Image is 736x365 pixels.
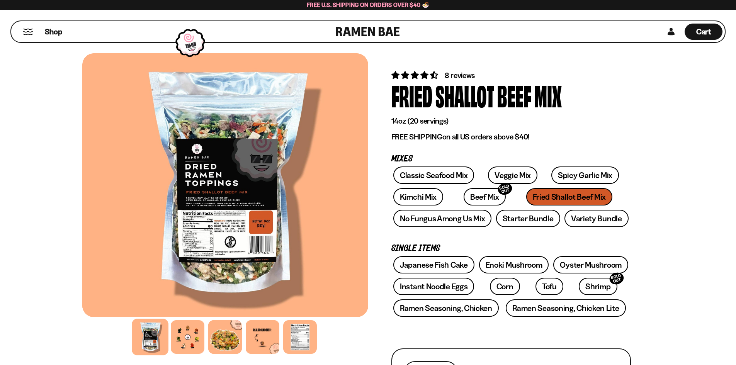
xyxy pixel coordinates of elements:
[391,132,442,141] strong: FREE SHIPPING
[391,81,432,110] div: Fried
[391,116,631,126] p: 14oz (20 servings)
[496,210,560,227] a: Starter Bundle
[534,81,562,110] div: Mix
[307,1,429,8] span: Free U.S. Shipping on Orders over $40 🍜
[391,70,440,80] span: 4.62 stars
[535,278,563,295] a: Tofu
[488,166,537,184] a: Veggie Mix
[393,188,443,205] a: Kimchi Mix
[445,71,475,80] span: 8 reviews
[391,245,631,252] p: Single Items
[435,81,494,110] div: Shallot
[45,27,62,37] span: Shop
[479,256,549,273] a: Enoki Mushroom
[391,155,631,163] p: Mixes
[464,188,506,205] a: Beef MixSOLD OUT
[696,27,711,36] span: Cart
[608,271,625,286] div: SOLD OUT
[393,299,499,317] a: Ramen Seasoning, Chicken
[490,278,520,295] a: Corn
[497,81,531,110] div: Beef
[564,210,629,227] a: Variety Bundle
[551,166,619,184] a: Spicy Garlic Mix
[506,299,626,317] a: Ramen Seasoning, Chicken Lite
[553,256,628,273] a: Oyster Mushroom
[579,278,617,295] a: ShrimpSOLD OUT
[23,29,33,35] button: Mobile Menu Trigger
[496,182,513,197] div: SOLD OUT
[45,24,62,40] a: Shop
[393,278,474,295] a: Instant Noodle Eggs
[393,256,474,273] a: Japanese Fish Cake
[391,132,631,142] p: on all US orders above $40!
[685,21,722,42] a: Cart
[393,166,474,184] a: Classic Seafood Mix
[393,210,491,227] a: No Fungus Among Us Mix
